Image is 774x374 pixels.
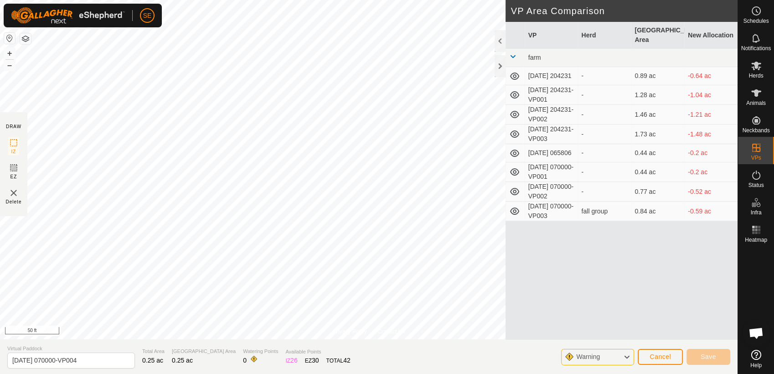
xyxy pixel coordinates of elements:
td: -0.52 ac [684,182,738,202]
div: TOTAL [326,356,351,365]
span: [GEOGRAPHIC_DATA] Area [172,348,236,355]
td: 0.77 ac [631,182,684,202]
td: -1.21 ac [684,105,738,125]
span: Cancel [650,353,671,360]
td: 0.44 ac [631,144,684,162]
a: Help [738,346,774,372]
button: + [4,48,15,59]
h2: VP Area Comparison [511,5,738,16]
div: - [581,71,627,81]
a: Contact Us [378,327,405,336]
td: 0.44 ac [631,162,684,182]
span: Save [701,353,716,360]
td: [DATE] 204231-VP001 [525,85,578,105]
div: IZ [285,356,297,365]
img: Gallagher Logo [11,7,125,24]
span: Delete [6,198,22,205]
th: VP [525,22,578,49]
span: 0.25 ac [172,357,193,364]
span: EZ [10,173,17,180]
div: EZ [305,356,319,365]
span: Herds [748,73,763,78]
span: Total Area [142,348,165,355]
span: 0 [243,357,247,364]
span: Animals [746,100,766,106]
td: -0.2 ac [684,144,738,162]
td: 0.89 ac [631,67,684,85]
div: - [581,167,627,177]
span: Schedules [743,18,769,24]
span: farm [528,54,541,61]
span: VPs [751,155,761,161]
span: 42 [343,357,351,364]
td: [DATE] 070000-VP001 [525,162,578,182]
td: -0.2 ac [684,162,738,182]
button: Save [686,349,730,365]
span: Status [748,182,764,188]
span: 30 [312,357,319,364]
td: [DATE] 204231-VP003 [525,125,578,144]
th: Herd [578,22,631,49]
td: [DATE] 070000-VP003 [525,202,578,221]
td: 1.28 ac [631,85,684,105]
span: Heatmap [745,237,767,243]
span: IZ [11,148,16,155]
span: Virtual Paddock [7,345,135,353]
div: - [581,90,627,100]
div: - [581,187,627,197]
td: -1.04 ac [684,85,738,105]
span: Watering Points [243,348,278,355]
span: SE [143,11,152,21]
td: 1.46 ac [631,105,684,125]
span: 0.25 ac [142,357,163,364]
button: Map Layers [20,33,31,44]
th: New Allocation [684,22,738,49]
button: – [4,60,15,71]
img: VP [8,187,19,198]
span: 26 [290,357,298,364]
td: -0.59 ac [684,202,738,221]
span: Notifications [741,46,771,51]
div: - [581,130,627,139]
button: Cancel [638,349,683,365]
td: [DATE] 070000-VP002 [525,182,578,202]
td: [DATE] 204231 [525,67,578,85]
td: [DATE] 065806 [525,144,578,162]
a: Privacy Policy [333,327,367,336]
span: Available Points [285,348,350,356]
td: [DATE] 204231-VP002 [525,105,578,125]
span: Warning [576,353,600,360]
span: Help [750,363,762,368]
button: Reset Map [4,33,15,44]
td: 0.84 ac [631,202,684,221]
th: [GEOGRAPHIC_DATA] Area [631,22,684,49]
div: fall group [581,207,627,216]
span: Infra [750,210,761,215]
div: - [581,110,627,119]
div: Open chat [743,319,770,347]
td: -1.48 ac [684,125,738,144]
td: 1.73 ac [631,125,684,144]
td: -0.64 ac [684,67,738,85]
div: DRAW [6,123,21,130]
span: Neckbands [742,128,769,133]
div: - [581,148,627,158]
